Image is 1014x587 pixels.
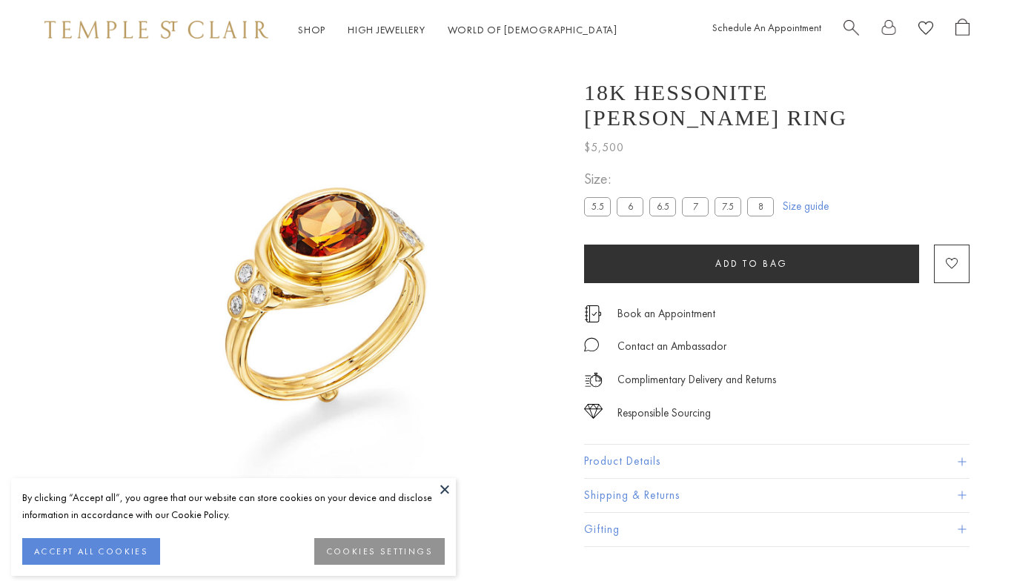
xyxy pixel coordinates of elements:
button: Gifting [584,513,970,546]
a: Book an Appointment [617,306,715,322]
a: View Wishlist [918,19,933,42]
span: Size: [584,168,780,192]
div: By clicking “Accept all”, you agree that our website can store cookies on your device and disclos... [22,489,445,523]
a: Open Shopping Bag [955,19,970,42]
label: 7.5 [715,198,741,216]
label: 8 [747,198,774,216]
a: ShopShop [298,23,325,36]
a: High JewelleryHigh Jewellery [348,23,425,36]
p: Complimentary Delivery and Returns [617,371,776,389]
img: icon_appointment.svg [584,305,602,322]
label: 6.5 [649,198,676,216]
h1: 18K Hessonite [PERSON_NAME] Ring [584,80,970,130]
label: 7 [682,198,709,216]
nav: Main navigation [298,21,617,39]
a: Search [844,19,859,42]
img: Temple St. Clair [44,21,268,39]
img: icon_delivery.svg [584,371,603,389]
img: icon_sourcing.svg [584,404,603,419]
button: Product Details [584,445,970,479]
div: Contact an Ambassador [617,337,726,356]
a: Size guide [783,199,829,214]
span: $5,500 [584,138,624,157]
button: ACCEPT ALL COOKIES [22,538,160,565]
label: 5.5 [584,198,611,216]
a: Schedule An Appointment [712,21,821,34]
a: World of [DEMOGRAPHIC_DATA]World of [DEMOGRAPHIC_DATA] [448,23,617,36]
iframe: Gorgias live chat messenger [940,517,999,572]
img: MessageIcon-01_2.svg [584,337,599,352]
img: 18K Hessonite Garnet Temple Ring [96,59,562,525]
button: Add to bag [584,245,919,283]
button: Shipping & Returns [584,480,970,513]
label: 6 [617,198,643,216]
span: Add to bag [715,258,788,271]
div: Responsible Sourcing [617,404,711,422]
button: COOKIES SETTINGS [314,538,445,565]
